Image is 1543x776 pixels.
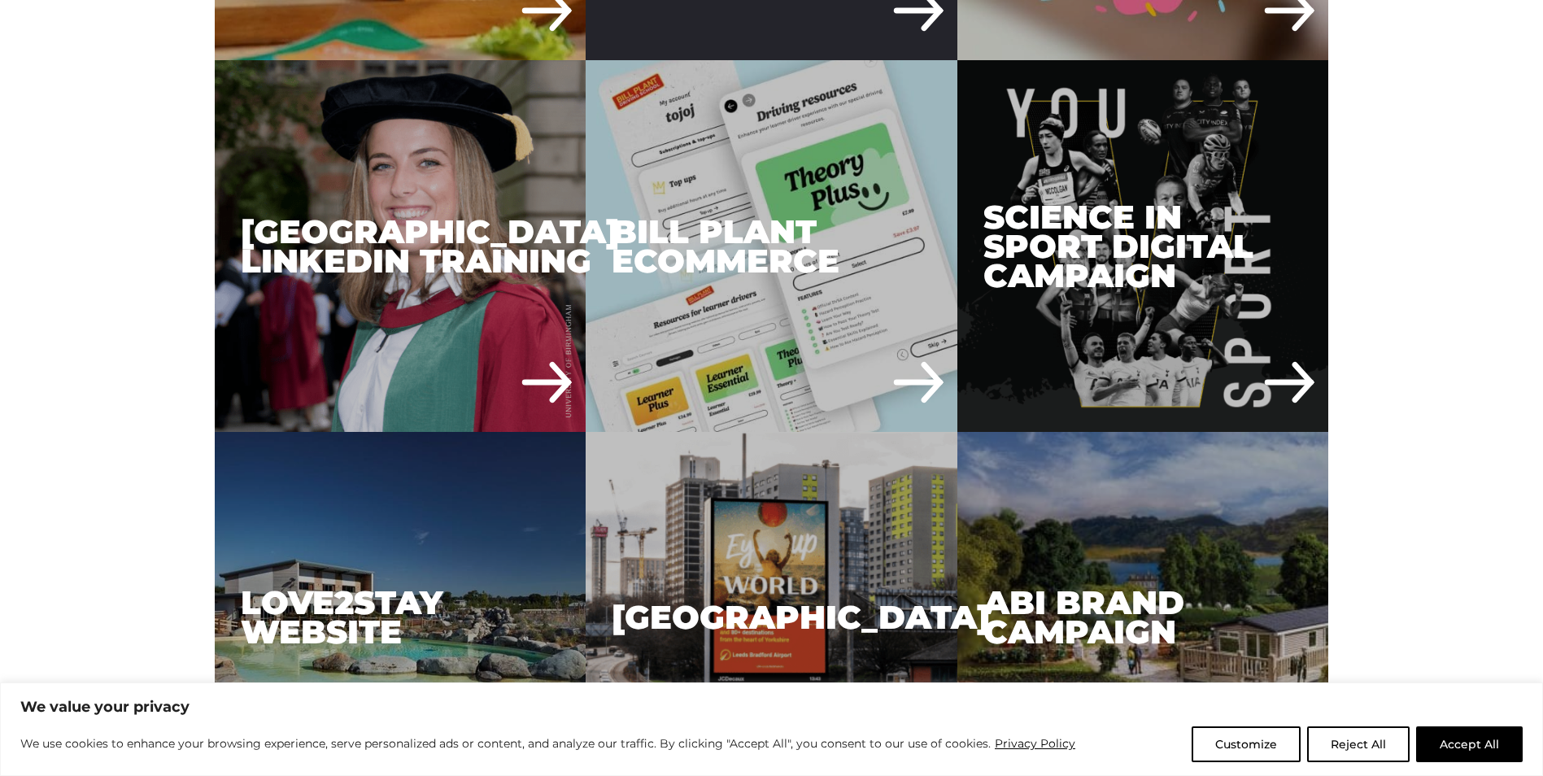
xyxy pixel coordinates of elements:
[1192,726,1301,762] button: Customize
[586,60,957,432] div: Bill Plant eCommerce
[1307,726,1410,762] button: Reject All
[957,60,1329,432] a: Science in Sport Digital Campaign Science in Sport Digital Campaign
[20,697,1523,717] p: We value your privacy
[20,734,1076,753] p: We use cookies to enhance your browsing experience, serve personalized ads or content, and analyz...
[957,60,1329,432] div: Science in Sport Digital Campaign
[215,60,586,432] div: [GEOGRAPHIC_DATA] LinkedIn Training
[215,60,586,432] a: University of Birmingham LinkedIn Training [GEOGRAPHIC_DATA] LinkedIn Training
[586,60,957,432] a: Bill Plant eCommerce Bill Plant eCommerce
[994,734,1076,753] a: Privacy Policy
[1416,726,1523,762] button: Accept All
